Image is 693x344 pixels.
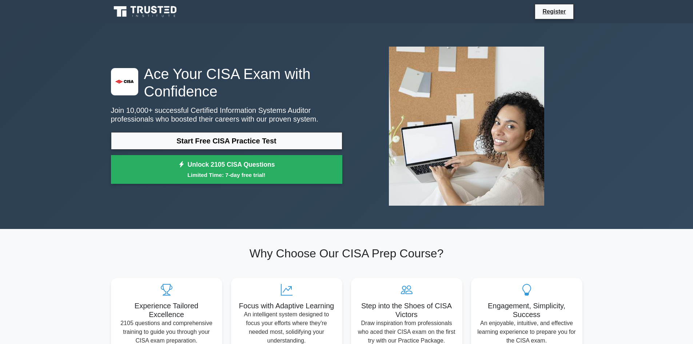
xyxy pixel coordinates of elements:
[237,301,336,310] h5: Focus with Adaptive Learning
[117,301,216,319] h5: Experience Tailored Excellence
[357,301,457,319] h5: Step into the Shoes of CISA Victors
[111,246,582,260] h2: Why Choose Our CISA Prep Course?
[538,7,570,16] a: Register
[120,171,333,179] small: Limited Time: 7-day free trial!
[111,106,342,123] p: Join 10,000+ successful Certified Information Systems Auditor professionals who boosted their car...
[111,65,342,100] h1: Ace Your CISA Exam with Confidence
[111,132,342,150] a: Start Free CISA Practice Test
[111,155,342,184] a: Unlock 2105 CISA QuestionsLimited Time: 7-day free trial!
[477,301,577,319] h5: Engagement, Simplicity, Success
